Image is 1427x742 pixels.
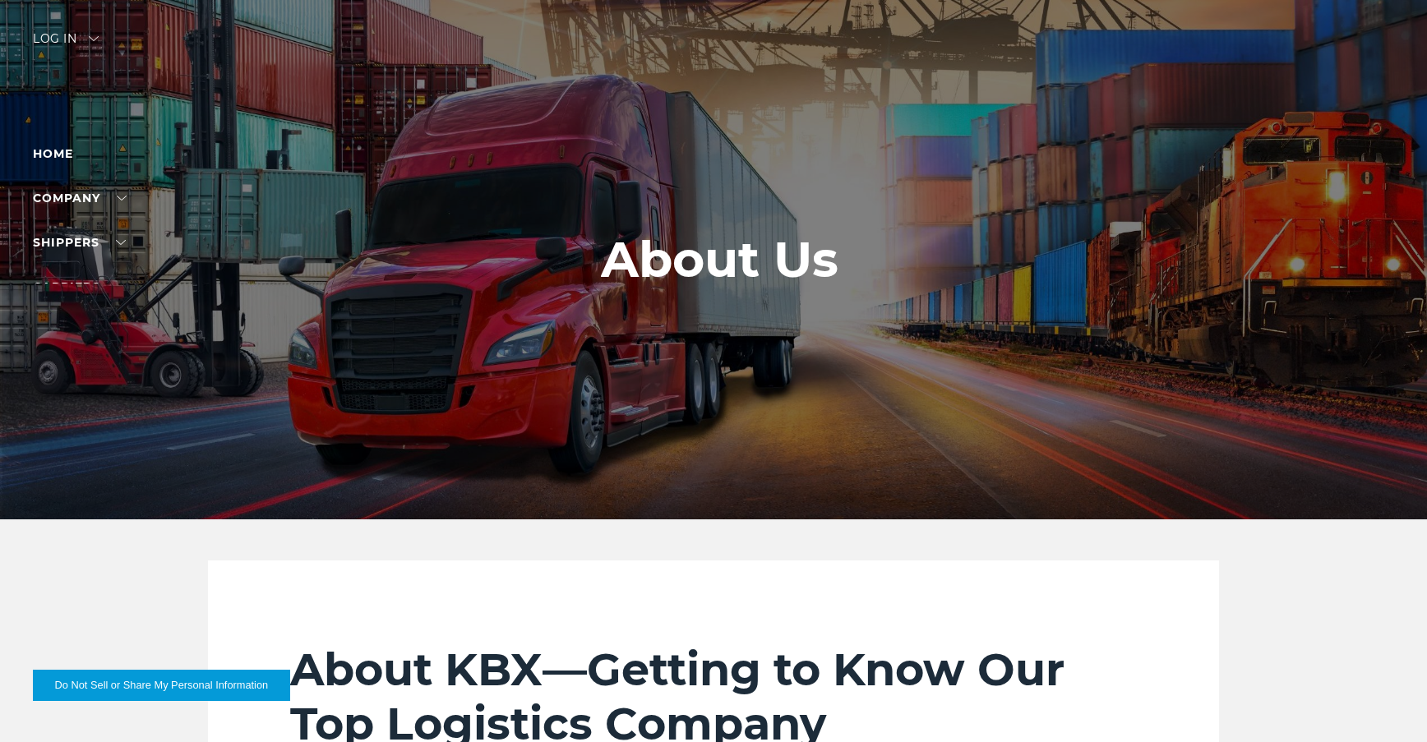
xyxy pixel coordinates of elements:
a: Carriers [33,279,127,294]
img: kbx logo [652,33,775,105]
h1: About Us [601,232,838,288]
a: Company [33,191,127,205]
div: Log in [33,33,99,57]
a: Home [33,146,73,161]
button: Do Not Sell or Share My Personal Information [33,670,290,701]
img: arrow [89,36,99,41]
a: SHIPPERS [33,235,126,250]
